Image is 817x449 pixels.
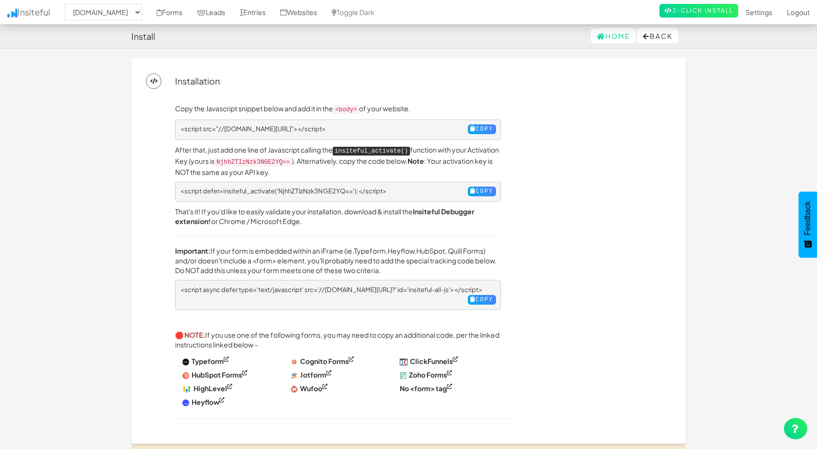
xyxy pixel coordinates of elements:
a: HubSpot [416,246,445,255]
span: Feedback [803,201,812,235]
img: XiAAAAAAAAAAAAAAAAAAAAAAAAAAAAAAAAAAAAAAAAAAAAAAAAAAAAAAAAAAAAAAAIB35D9KrFiBXzqGhgAAAABJRU5ErkJggg== [182,359,189,365]
a: Home [591,28,636,44]
strong: Cognito Forms [300,357,349,365]
strong: No <form> tag [400,384,447,393]
img: w+GLbPZOKCQIQAAACV0RVh0ZGF0ZTpjcmVhdGUAMjAyMS0wNS0yOFQwNTowNDowNyswMDowMFNyrecAAAAldEVYdGRhdGU6bW... [291,386,298,393]
strong: HighLevel [194,384,227,393]
kbd: insiteful_activate() [333,147,410,155]
strong: ClickFunnels [410,357,453,365]
span: <script async defer type='text/javascript' src='//[DOMAIN_NAME][URL]?' id='insiteful-all-js'></sc... [180,286,482,294]
a: Typeform [354,246,386,255]
h4: Install [131,32,155,41]
img: fX4Dg6xjN5AY= [182,399,189,406]
a: Jotform [291,370,332,379]
a: 2-Click Install [659,4,738,17]
button: Copy [468,295,496,305]
code: NjhhZTIzNzk3NGE2YQ== [214,158,292,167]
img: D4AAAAldEVYdGRhdGU6bW9kaWZ5ADIwMjAtMDEtMjVUMjM6MzI6MjgrMDA6MDC0P0SCAAAAAElFTkSuQmCC [182,386,191,393]
img: icon.png [7,9,18,17]
button: Copy [468,124,496,134]
img: 79z+orbB7DufOPAAAAABJRU5ErkJggg== [400,359,408,365]
img: o6Mj6xhs23sAAAAASUVORK5CYII= [291,372,298,379]
strong: Zoho Forms [409,370,447,379]
strong: Heyflow [192,397,219,406]
strong: HubSpot Forms [192,370,242,379]
a: Heyflow [388,246,414,255]
h4: Installation [175,76,220,86]
span: <script defer>insiteful_activate('NjhhZTIzNzk3NGE2YQ==');</script> [180,187,387,195]
a: Heyflow [182,397,225,406]
strong: 🛑 NOTE: [175,330,205,339]
code: <body> [333,105,359,114]
button: Back [637,28,678,44]
p: After that, just add one line of Javascript calling the function with your Activation Key (yours ... [175,145,501,177]
button: Copy [468,187,496,196]
a: Wufoo [291,384,328,393]
p: If your form is embedded within an iFrame (ie. , , , Quill Forms) and/or doesn't include a <form>... [175,246,501,275]
strong: Jotform [300,370,326,379]
p: That's it! If you'd like to easily validate your installation, download & install the for Chrome ... [175,207,501,226]
a: Cognito Forms [291,357,354,365]
a: Zoho Forms [400,370,452,379]
a: Typeform [182,357,229,365]
b: Important: [175,246,211,255]
b: Note [408,156,424,165]
a: HubSpot Forms [182,370,248,379]
img: 4PZeqjtP8MVz1tdhwd9VTVN4U7hyg3DMAzDMAzDMAzDMAzDMAzDMAzDML74B3OcR2494FplAAAAAElFTkSuQmCC [291,359,298,365]
p: Copy the Javascript snippet below and add it in the of your website. [175,104,501,115]
a: HighLevel [182,384,232,393]
strong: Wufoo [300,384,322,393]
img: U8idtWpaKY2+ORPHVql5pQEDWNhgaGm4YdkUbrL+jWclQefM8+7FLRsGs6DJ2N0wdy5G9AqVWajYbgW7j+JiKUpMuDc4TxAw1... [400,372,407,379]
button: Feedback - Show survey [799,191,817,258]
img: Z [182,372,189,379]
span: <script src="//[DOMAIN_NAME][URL]"></script> [180,125,326,133]
a: ClickFunnels [400,357,459,365]
a: Insiteful Debugger extension [175,207,474,225]
strong: Typeform [192,357,224,365]
p: If you use one of the following forms, you may need to copy an additional code, per the linked in... [175,330,501,349]
a: No <form> tag [400,384,452,393]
